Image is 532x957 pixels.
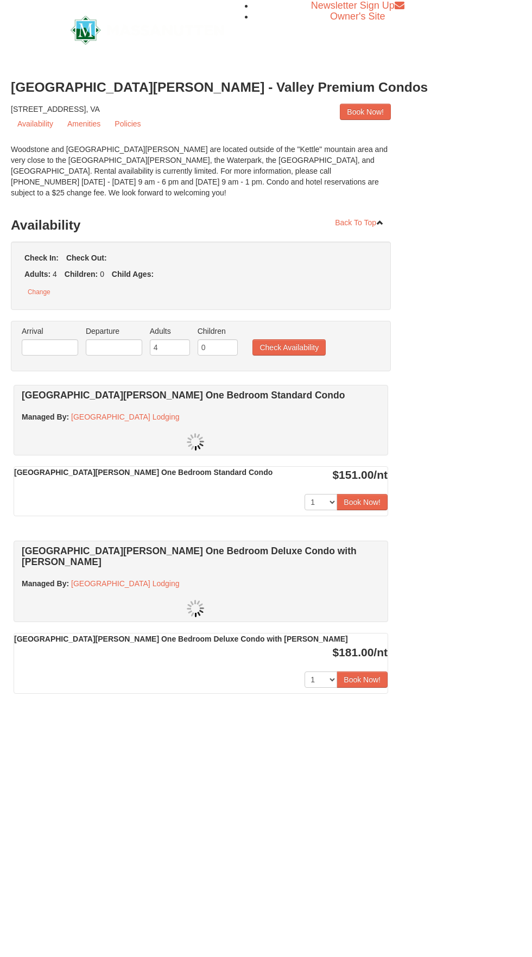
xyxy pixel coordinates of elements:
[11,144,391,209] div: Woodstone and [GEOGRAPHIC_DATA][PERSON_NAME] are located outside of the "Kettle" mountain area an...
[150,326,190,337] label: Adults
[86,326,142,337] label: Departure
[71,413,179,421] a: [GEOGRAPHIC_DATA] Lodging
[108,116,147,132] a: Policies
[61,116,107,132] a: Amenities
[24,253,59,262] strong: Check In:
[22,546,369,567] h4: [GEOGRAPHIC_DATA][PERSON_NAME] One Bedroom Deluxe Condo with [PERSON_NAME]
[71,16,224,45] img: Massanutten Resort Logo
[11,116,60,132] a: Availability
[22,285,56,299] button: Change
[14,468,273,477] strong: [GEOGRAPHIC_DATA][PERSON_NAME] One Bedroom Standard Condo
[53,270,57,278] span: 4
[252,339,326,356] button: Check Availability
[11,104,391,705] div: [STREET_ADDRESS], VA
[187,600,204,617] img: wait.gif
[22,413,69,421] strong: :
[187,433,204,451] img: wait.gif
[198,326,238,337] label: Children
[332,646,388,658] strong: $181.00
[14,635,348,643] strong: [GEOGRAPHIC_DATA][PERSON_NAME] One Bedroom Deluxe Condo with [PERSON_NAME]
[332,468,388,481] strong: $151.00
[337,494,388,510] button: Book Now!
[11,77,521,98] h3: [GEOGRAPHIC_DATA][PERSON_NAME] - Valley Premium Condos
[112,270,154,278] strong: Child Ages:
[24,270,50,278] strong: Adults:
[22,326,78,337] label: Arrival
[337,671,388,688] button: Book Now!
[100,270,104,278] span: 0
[71,16,224,41] a: Massanutten Resort
[373,468,388,481] span: /nt
[22,413,66,421] span: Managed By
[66,253,107,262] strong: Check Out:
[340,104,391,120] a: Book Now!
[373,646,388,658] span: /nt
[65,270,98,278] strong: Children:
[11,214,391,236] h3: Availability
[328,214,391,231] a: Back To Top
[22,390,369,401] h4: [GEOGRAPHIC_DATA][PERSON_NAME] One Bedroom Standard Condo
[330,11,385,22] a: Owner's Site
[71,579,179,588] a: [GEOGRAPHIC_DATA] Lodging
[22,579,66,588] span: Managed By
[22,579,69,588] strong: :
